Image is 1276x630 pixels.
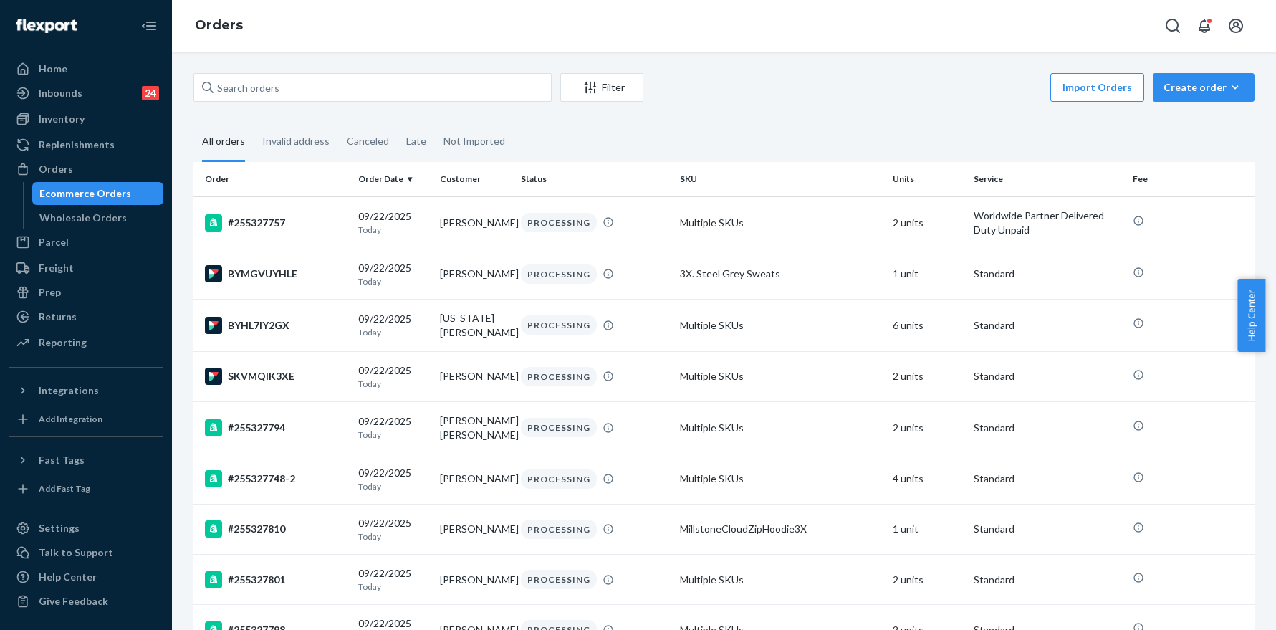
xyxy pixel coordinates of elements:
[974,573,1121,587] p: Standard
[39,138,115,152] div: Replenishments
[9,565,163,588] a: Help Center
[674,555,886,605] td: Multiple SKUs
[434,504,516,554] td: [PERSON_NAME]
[358,363,428,390] div: 09/22/2025
[358,566,428,593] div: 09/22/2025
[406,123,426,160] div: Late
[358,261,428,287] div: 09/22/2025
[358,581,428,593] p: Today
[887,401,969,454] td: 2 units
[434,351,516,401] td: [PERSON_NAME]
[358,378,428,390] p: Today
[39,413,102,425] div: Add Integration
[205,317,347,334] div: BYHL7IY2GX
[39,545,113,560] div: Talk to Support
[1222,11,1250,40] button: Open account menu
[434,249,516,299] td: [PERSON_NAME]
[887,555,969,605] td: 2 units
[39,162,73,176] div: Orders
[358,480,428,492] p: Today
[358,275,428,287] p: Today
[680,522,881,536] div: MillstoneCloudZipHoodie3X
[1159,11,1187,40] button: Open Search Box
[674,401,886,454] td: Multiple SKUs
[887,504,969,554] td: 1 unit
[195,17,243,33] a: Orders
[9,590,163,613] button: Give Feedback
[9,517,163,540] a: Settings
[434,196,516,249] td: [PERSON_NAME]
[1050,73,1144,102] button: Import Orders
[9,158,163,181] a: Orders
[974,209,1121,237] p: Worldwide Partner Delivered Duty Unpaid
[193,73,552,102] input: Search orders
[521,520,597,539] div: PROCESSING
[680,267,881,281] div: 3X. Steel Grey Sweats
[1153,73,1255,102] button: Create order
[887,454,969,504] td: 4 units
[9,133,163,156] a: Replenishments
[9,477,163,500] a: Add Fast Tag
[16,19,77,33] img: Flexport logo
[521,213,597,232] div: PROCESSING
[443,123,505,160] div: Not Imported
[434,401,516,454] td: [PERSON_NAME] [PERSON_NAME]
[39,186,131,201] div: Ecommerce Orders
[440,173,510,185] div: Customer
[9,82,163,105] a: Inbounds24
[674,162,886,196] th: SKU
[974,318,1121,333] p: Standard
[358,516,428,543] div: 09/22/2025
[205,265,347,282] div: BYMGVUYHLE
[521,570,597,589] div: PROCESSING
[9,408,163,431] a: Add Integration
[358,530,428,543] p: Today
[674,299,886,351] td: Multiple SKUs
[183,5,254,47] ol: breadcrumbs
[974,421,1121,435] p: Standard
[968,162,1127,196] th: Service
[9,541,163,564] a: Talk to Support
[205,470,347,487] div: #255327748-2
[39,285,61,300] div: Prep
[1190,11,1219,40] button: Open notifications
[674,196,886,249] td: Multiple SKUs
[521,315,597,335] div: PROCESSING
[560,73,643,102] button: Filter
[974,369,1121,383] p: Standard
[887,249,969,299] td: 1 unit
[9,305,163,328] a: Returns
[521,418,597,437] div: PROCESSING
[9,331,163,354] a: Reporting
[205,368,347,385] div: SKVMQIK3XE
[39,383,99,398] div: Integrations
[32,182,164,205] a: Ecommerce Orders
[9,108,163,130] a: Inventory
[358,429,428,441] p: Today
[39,335,87,350] div: Reporting
[135,11,163,40] button: Close Navigation
[521,264,597,284] div: PROCESSING
[39,570,97,584] div: Help Center
[1237,279,1265,352] button: Help Center
[9,379,163,402] button: Integrations
[347,123,389,160] div: Canceled
[434,454,516,504] td: [PERSON_NAME]
[1164,80,1244,95] div: Create order
[9,281,163,304] a: Prep
[358,466,428,492] div: 09/22/2025
[202,123,245,162] div: All orders
[974,472,1121,486] p: Standard
[39,482,90,495] div: Add Fast Tag
[39,594,108,608] div: Give Feedback
[39,261,74,275] div: Freight
[358,326,428,338] p: Today
[9,231,163,254] a: Parcel
[39,453,85,467] div: Fast Tags
[887,299,969,351] td: 6 units
[39,521,80,535] div: Settings
[205,571,347,588] div: #255327801
[193,162,352,196] th: Order
[9,57,163,80] a: Home
[9,257,163,280] a: Freight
